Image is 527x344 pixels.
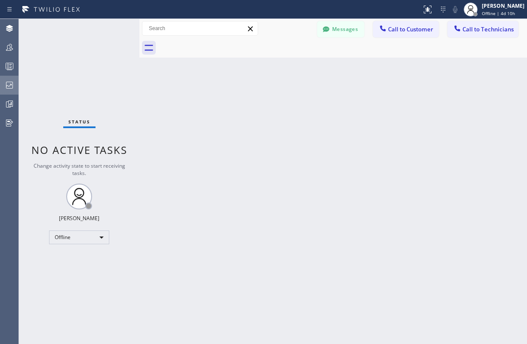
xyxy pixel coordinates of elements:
[373,21,439,37] button: Call to Customer
[59,215,99,222] div: [PERSON_NAME]
[49,230,109,244] div: Offline
[34,162,125,177] span: Change activity state to start receiving tasks.
[482,10,515,16] span: Offline | 4d 10h
[388,25,433,33] span: Call to Customer
[482,2,524,9] div: [PERSON_NAME]
[462,25,514,33] span: Call to Technicians
[31,143,127,157] span: No active tasks
[68,119,90,125] span: Status
[142,21,258,35] input: Search
[447,21,518,37] button: Call to Technicians
[449,3,461,15] button: Mute
[317,21,364,37] button: Messages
